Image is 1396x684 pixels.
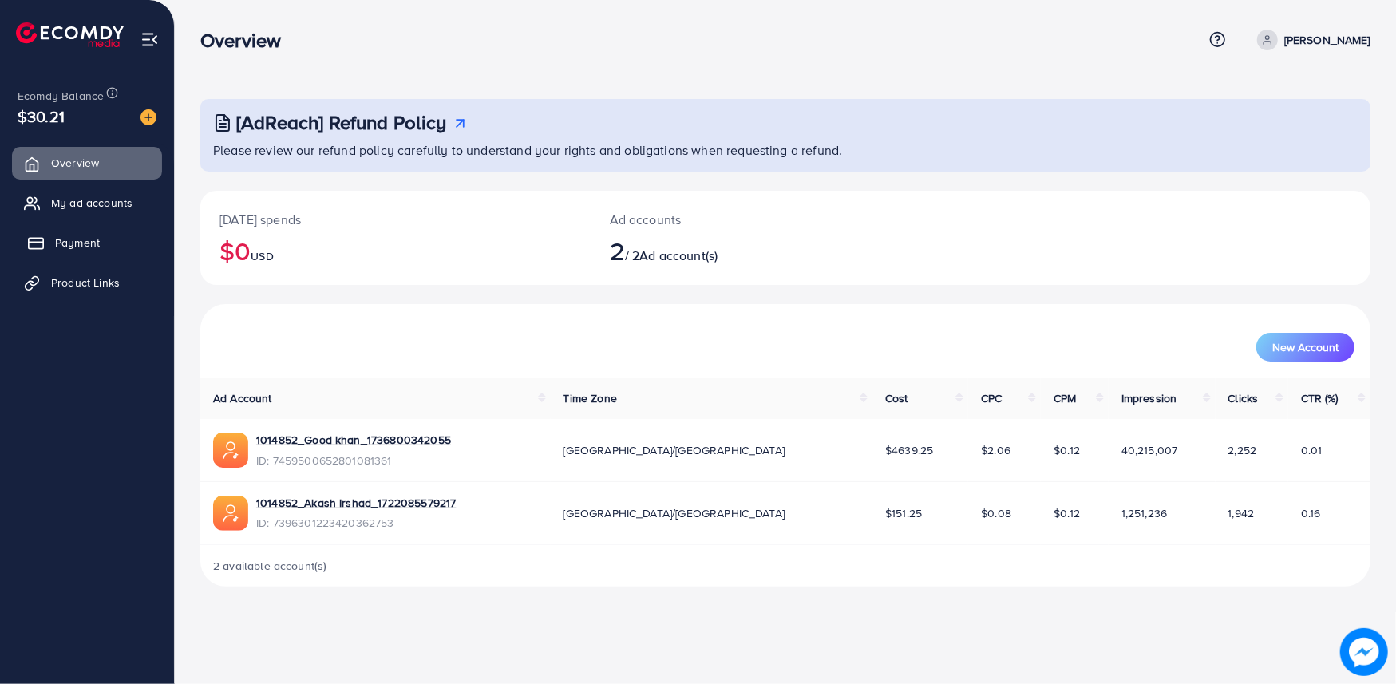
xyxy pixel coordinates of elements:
span: 1,942 [1228,505,1255,521]
a: Product Links [12,267,162,299]
span: Ad account(s) [639,247,718,264]
span: ID: 7459500652801081361 [256,453,451,469]
span: Overview [51,155,99,171]
img: ic-ads-acc.e4c84228.svg [213,496,248,531]
a: Overview [12,147,162,179]
img: ic-ads-acc.e4c84228.svg [213,433,248,468]
a: Payment [12,227,162,259]
span: CPC [981,390,1002,406]
span: Time Zone [564,390,617,406]
span: New Account [1272,342,1339,353]
span: [GEOGRAPHIC_DATA]/[GEOGRAPHIC_DATA] [564,505,785,521]
span: 1,251,236 [1121,505,1167,521]
span: Ecomdy Balance [18,88,104,104]
span: 2 available account(s) [213,558,327,574]
span: Impression [1121,390,1177,406]
p: [DATE] spends [219,210,571,229]
span: $4639.25 [885,442,933,458]
span: Product Links [51,275,120,291]
span: CPM [1054,390,1076,406]
a: 1014852_Good khan_1736800342055 [256,432,451,448]
h2: / 2 [610,235,864,266]
span: USD [251,248,273,264]
span: $151.25 [885,505,922,521]
span: ID: 7396301223420362753 [256,515,456,531]
span: Ad Account [213,390,272,406]
img: image [1340,628,1388,676]
span: $0.12 [1054,505,1080,521]
h3: Overview [200,29,294,52]
span: CTR (%) [1301,390,1339,406]
p: Ad accounts [610,210,864,229]
span: [GEOGRAPHIC_DATA]/[GEOGRAPHIC_DATA] [564,442,785,458]
p: Please review our refund policy carefully to understand your rights and obligations when requesti... [213,140,1361,160]
span: 0.01 [1301,442,1323,458]
img: image [140,109,156,125]
span: 40,215,007 [1121,442,1178,458]
span: Clicks [1228,390,1259,406]
img: logo [16,22,124,47]
span: $2.06 [981,442,1010,458]
p: [PERSON_NAME] [1284,30,1370,49]
h3: [AdReach] Refund Policy [236,111,447,134]
span: $0.08 [981,505,1011,521]
span: Cost [885,390,908,406]
a: [PERSON_NAME] [1251,30,1370,50]
a: My ad accounts [12,187,162,219]
button: New Account [1256,333,1354,362]
img: menu [140,30,159,49]
span: 0.16 [1301,505,1321,521]
h2: $0 [219,235,571,266]
span: $0.12 [1054,442,1080,458]
span: 2,252 [1228,442,1257,458]
span: My ad accounts [51,195,132,211]
a: 1014852_Akash Irshad_1722085579217 [256,495,456,511]
span: 2 [610,232,625,269]
span: $30.21 [18,105,65,128]
span: Payment [55,235,100,251]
